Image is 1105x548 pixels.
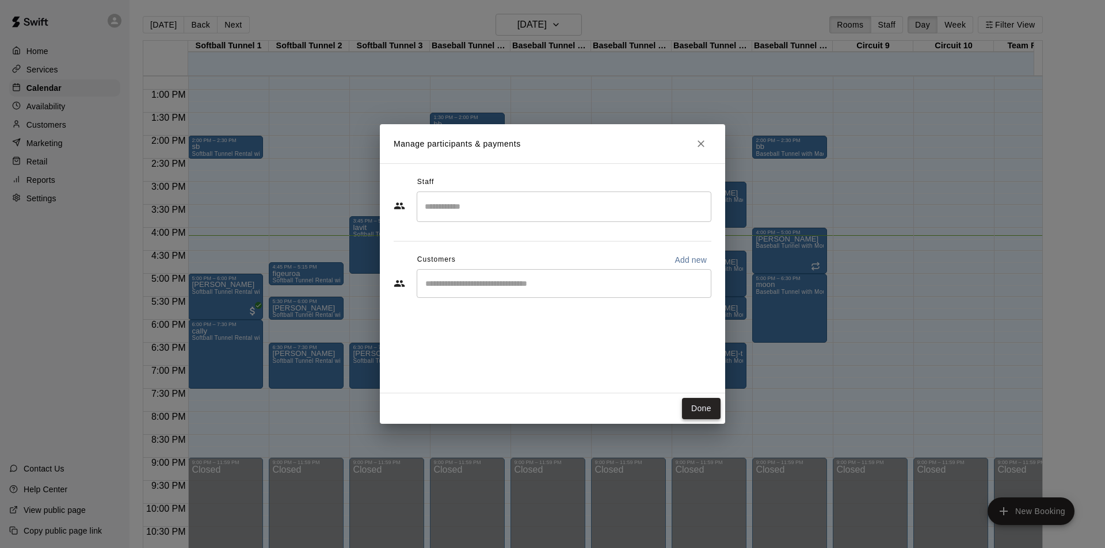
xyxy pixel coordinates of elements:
[417,191,711,222] div: Search staff
[394,138,521,150] p: Manage participants & payments
[675,254,707,266] p: Add new
[417,173,434,191] span: Staff
[394,200,405,212] svg: Staff
[417,251,456,269] span: Customers
[691,133,711,154] button: Close
[682,398,721,419] button: Done
[670,251,711,269] button: Add new
[394,278,405,289] svg: Customers
[417,269,711,298] div: Start typing to search customers...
